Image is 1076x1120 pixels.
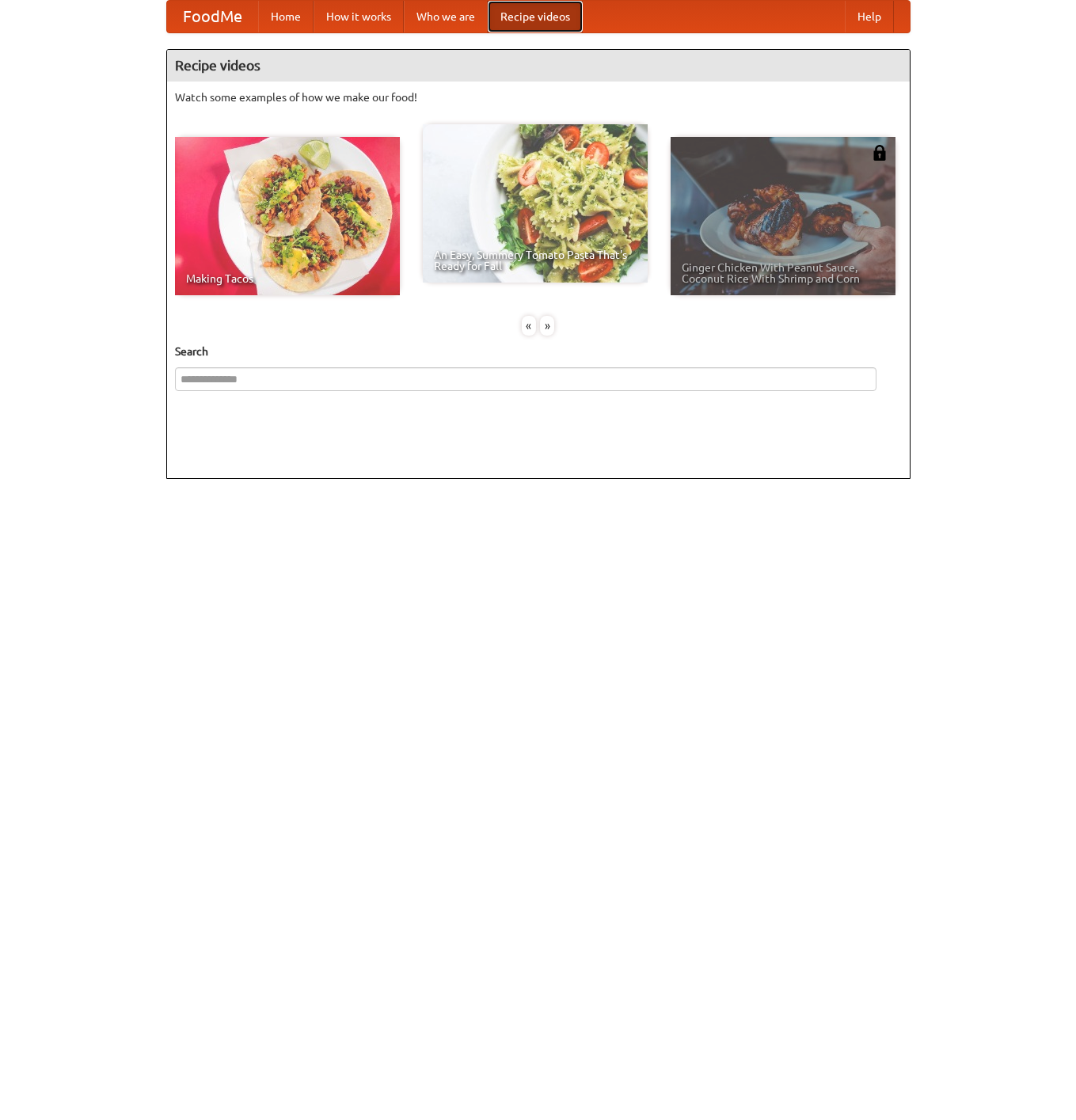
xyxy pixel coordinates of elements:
span: Making Tacos [186,273,389,284]
h4: Recipe videos [167,50,910,82]
span: An Easy, Summery Tomato Pasta That's Ready for Fall [434,249,637,271]
a: Home [258,1,314,32]
div: « [522,316,536,336]
h5: Search [175,344,902,359]
a: Help [845,1,894,32]
a: An Easy, Summery Tomato Pasta That's Ready for Fall [423,124,648,283]
a: Who we are [404,1,488,32]
a: How it works [314,1,404,32]
p: Watch some examples of how we make our food! [175,89,902,105]
a: Making Tacos [175,137,400,295]
a: FoodMe [167,1,258,32]
img: 483408.png [872,145,888,161]
div: » [540,316,554,336]
a: Recipe videos [488,1,583,32]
